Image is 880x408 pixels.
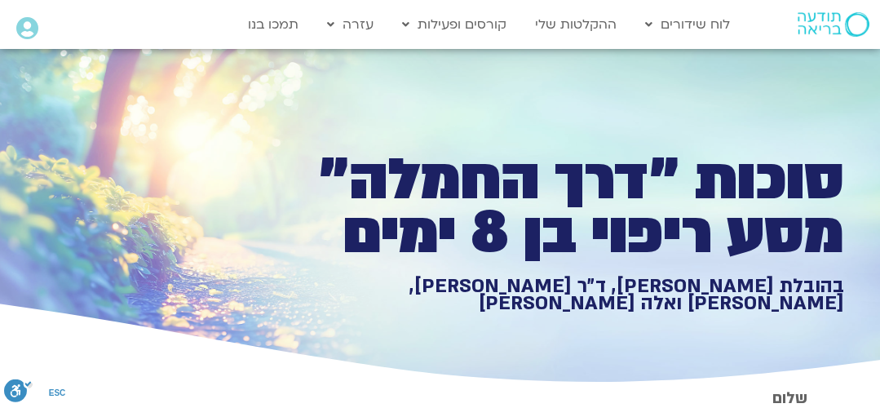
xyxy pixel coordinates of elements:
a: קורסים ופעילות [394,9,515,40]
h1: בהובלת [PERSON_NAME], ד״ר [PERSON_NAME], [PERSON_NAME] ואלה [PERSON_NAME] [279,277,844,313]
a: ההקלטות שלי [527,9,625,40]
a: לוח שידורים [637,9,738,40]
h1: סוכות ״דרך החמלה״ מסע ריפוי בן 8 ימים [279,153,844,260]
a: עזרה [319,9,382,40]
img: תודעה בריאה [798,12,869,37]
a: תמכו בנו [240,9,307,40]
